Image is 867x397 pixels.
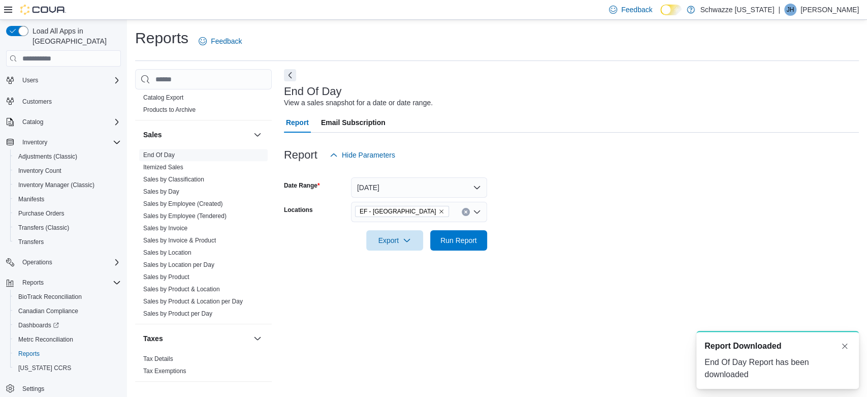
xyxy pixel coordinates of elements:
[18,307,78,315] span: Canadian Compliance
[18,136,51,148] button: Inventory
[143,106,196,113] a: Products to Archive
[143,94,183,102] span: Catalog Export
[14,150,121,163] span: Adjustments (Classic)
[143,130,249,140] button: Sales
[462,208,470,216] button: Clear input
[430,230,487,251] button: Run Report
[284,98,433,108] div: View a sales snapshot for a date or date range.
[18,152,77,161] span: Adjustments (Classic)
[143,236,216,245] span: Sales by Invoice & Product
[10,206,125,221] button: Purchase Orders
[143,367,186,375] span: Tax Exemptions
[284,85,342,98] h3: End Of Day
[18,321,59,329] span: Dashboards
[143,249,191,256] a: Sales by Location
[18,209,65,218] span: Purchase Orders
[18,181,94,189] span: Inventory Manager (Classic)
[22,98,52,106] span: Customers
[22,258,52,266] span: Operations
[143,212,227,220] span: Sales by Employee (Tendered)
[22,118,43,126] span: Catalog
[10,304,125,318] button: Canadian Compliance
[143,188,179,196] span: Sales by Day
[143,151,175,159] a: End Of Day
[360,206,436,217] span: EF - [GEOGRAPHIC_DATA]
[10,178,125,192] button: Inventory Manager (Classic)
[704,356,851,381] div: End Of Day Report has been downloaded
[2,276,125,290] button: Reports
[284,149,317,161] h3: Report
[143,200,223,207] a: Sales by Employee (Created)
[143,368,186,375] a: Tax Exemptions
[2,255,125,269] button: Operations
[284,181,320,190] label: Date Range
[143,261,214,268] a: Sales by Location per Day
[14,150,81,163] a: Adjustments (Classic)
[10,164,125,178] button: Inventory Count
[143,273,189,281] span: Sales by Product
[143,249,191,257] span: Sales by Location
[18,293,82,301] span: BioTrack Reconciliation
[28,26,121,46] span: Load All Apps in [GEOGRAPHIC_DATA]
[14,319,121,331] span: Dashboards
[321,112,386,133] span: Email Subscription
[143,298,243,305] a: Sales by Product & Location per Day
[143,261,214,269] span: Sales by Location per Day
[10,332,125,347] button: Metrc Reconciliation
[18,96,56,108] a: Customers
[18,224,69,232] span: Transfers (Classic)
[284,69,296,81] button: Next
[10,221,125,235] button: Transfers (Classic)
[440,235,477,246] span: Run Report
[14,291,121,303] span: BioTrack Reconciliation
[18,74,121,86] span: Users
[14,236,121,248] span: Transfers
[22,385,44,393] span: Settings
[143,273,189,281] a: Sales by Product
[784,4,796,16] div: Joel Harvey
[14,333,77,346] a: Metrc Reconciliation
[14,179,121,191] span: Inventory Manager (Classic)
[143,94,183,101] a: Catalog Export
[143,225,187,232] a: Sales by Invoice
[18,195,44,203] span: Manifests
[143,310,212,317] a: Sales by Product per Day
[143,286,220,293] a: Sales by Product & Location
[14,222,121,234] span: Transfers (Classic)
[251,129,264,141] button: Sales
[14,179,99,191] a: Inventory Manager (Classic)
[14,362,75,374] a: [US_STATE] CCRS
[800,4,859,16] p: [PERSON_NAME]
[2,115,125,129] button: Catalog
[14,319,63,331] a: Dashboards
[14,291,86,303] a: BioTrack Reconciliation
[135,149,272,324] div: Sales
[18,382,121,395] span: Settings
[143,224,187,232] span: Sales by Invoice
[18,277,121,289] span: Reports
[660,5,682,15] input: Dark Mode
[135,353,272,381] div: Taxes
[473,208,481,216] button: Open list of options
[778,4,780,16] p: |
[621,5,652,15] span: Feedback
[143,355,173,363] span: Tax Details
[143,130,162,140] h3: Sales
[143,188,179,195] a: Sales by Day
[2,381,125,396] button: Settings
[18,256,56,268] button: Operations
[18,256,121,268] span: Operations
[704,340,851,352] div: Notification
[10,192,125,206] button: Manifests
[2,135,125,149] button: Inventory
[18,167,61,175] span: Inventory Count
[143,237,216,244] a: Sales by Invoice & Product
[351,177,487,198] button: [DATE]
[10,361,125,375] button: [US_STATE] CCRS
[18,277,48,289] button: Reports
[14,165,121,177] span: Inventory Count
[355,206,449,217] span: EF - Glendale
[284,206,313,214] label: Locations
[18,350,40,358] span: Reports
[372,230,417,251] span: Export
